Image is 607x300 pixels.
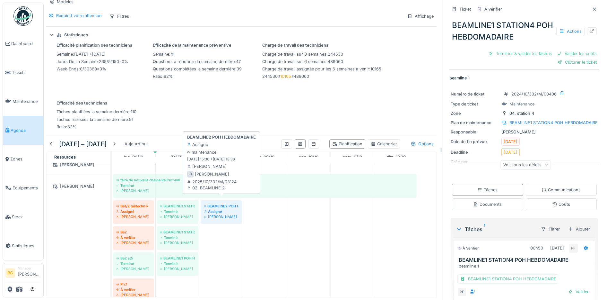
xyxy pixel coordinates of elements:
[187,179,237,185] div: 2025/10/332/M/03124
[3,231,43,260] a: Statistiques
[457,246,479,251] div: À vérifier
[550,245,564,251] div: [DATE]
[456,225,535,233] div: Tâches
[3,87,43,116] a: Maintenance
[56,124,66,129] span: Ratio
[153,59,235,64] span: Questions à répondre la semaine dernière
[457,274,559,284] div: BEAMLINE1 STATION4 POH HEBDOMADAIRE
[554,49,599,58] div: Valider les coûts
[122,140,150,148] div: Aujourd'hui
[153,67,235,71] span: Questions complétées la semaine dernière
[56,100,136,106] div: Efficacité des techniciens
[538,224,563,234] div: Filtrer
[18,266,41,280] li: [PERSON_NAME]
[555,58,599,67] div: Clôturer le ticket
[451,91,499,97] div: Numéro de ticket
[459,6,471,12] div: Ticket
[160,240,195,245] div: [PERSON_NAME]
[11,127,41,133] span: Agenda
[262,67,369,71] span: Charge de travail assignée pour les 6 semaines à venir
[116,177,413,183] div: faire de nouvelle chaîne Railtechnik
[542,187,581,193] div: Communications
[187,185,237,191] div: 02. BEAMLINE 2
[12,69,41,76] span: Tickets
[18,266,41,271] div: Manager
[371,141,397,147] div: Calendrier
[459,263,593,269] div: beamline 1
[204,209,238,214] div: Assigné
[12,214,41,220] span: Stock
[486,49,554,58] div: Terminer & valider les tâches
[262,59,326,64] span: Charge de travail sur 6 semaines
[56,52,73,57] span: semaine
[153,59,242,65] div: : 47
[56,42,132,48] div: Efficacité planification des techniciens
[56,13,102,19] div: Requiert votre attention
[56,109,136,115] div: : 110
[204,204,238,209] div: BEAMLINE2 POH HEBDOMADAIRE
[451,129,598,135] div: [PERSON_NAME]
[565,287,591,296] div: Valider
[13,6,33,26] img: Badge_color-CXgf-gQk.svg
[451,149,499,155] div: Deadline
[153,52,169,57] span: semaine
[116,230,151,235] div: Be2
[341,153,364,161] a: 11 octobre 2025
[116,204,151,209] div: Be1/2 railtechnik
[262,51,381,57] div: : 244530
[449,17,599,45] div: BEAMLINE1 STATION4 POH HEBDOMADAIRE
[116,235,151,240] div: À vérifier
[3,174,43,203] a: Équipements
[56,59,132,65] div: : 265 / 51150 = 0 %
[451,129,499,135] div: Responsable
[56,116,136,123] div: : 91
[297,153,320,161] a: 10 octobre 2025
[385,153,407,161] a: 12 octobre 2025
[484,225,485,233] sup: 1
[262,66,381,72] div: : 10165
[160,204,195,209] div: BEAMLINE1 STATION2 POH BIHEBDOMADAIRE
[10,156,41,162] span: Zones
[56,67,79,71] span: week-ends
[187,163,227,169] div: [PERSON_NAME]
[569,244,578,253] div: PF
[46,29,437,41] summary: Statistiques
[3,29,43,58] a: Dashboard
[5,266,41,281] a: RG Manager[PERSON_NAME]
[451,139,499,145] div: Date de fin prévue
[59,140,107,148] h5: [DATE] – [DATE]
[160,266,195,271] div: [PERSON_NAME]
[187,134,256,140] strong: BEAMLINE2 POH HEBDOMADAIRE
[449,75,599,81] p: beamline 1
[153,73,242,79] div: : 82 %
[56,66,132,72] div: : 0 / 30360 = 0 %
[280,74,291,79] span: 10165
[116,214,151,219] div: [PERSON_NAME]
[484,6,502,12] div: À vérifier
[116,188,413,193] div: [PERSON_NAME]
[204,214,238,219] div: [PERSON_NAME]
[56,109,129,114] span: Tâches planifiées la semaine dernière
[195,171,229,177] div: [PERSON_NAME]
[13,185,41,191] span: Équipements
[160,230,195,235] div: BEAMLINE1 STATION5 POH MENSUEL
[451,101,499,107] div: Type de ticket
[116,287,151,292] div: À vérifier
[477,187,498,193] div: Tâches
[116,183,413,188] div: Terminé
[50,161,107,169] div: [PERSON_NAME]
[153,51,242,57] div: : 41
[530,245,543,251] div: 00h50
[457,287,466,296] div: PF
[3,145,43,174] a: Zones
[262,73,381,79] div: 244530 ≤ ≤ 489060
[3,116,43,145] a: Agenda
[504,149,517,155] div: [DATE]
[187,157,235,162] small: [DATE] 15:36 -> [DATE] 18:36
[116,256,151,261] div: Be2 st5
[509,110,534,116] div: 04. station 4
[169,153,186,161] a: 7 octobre 2025
[56,59,98,64] span: jours de la semaine
[54,155,76,159] span: Resources
[107,12,132,21] div: Filtres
